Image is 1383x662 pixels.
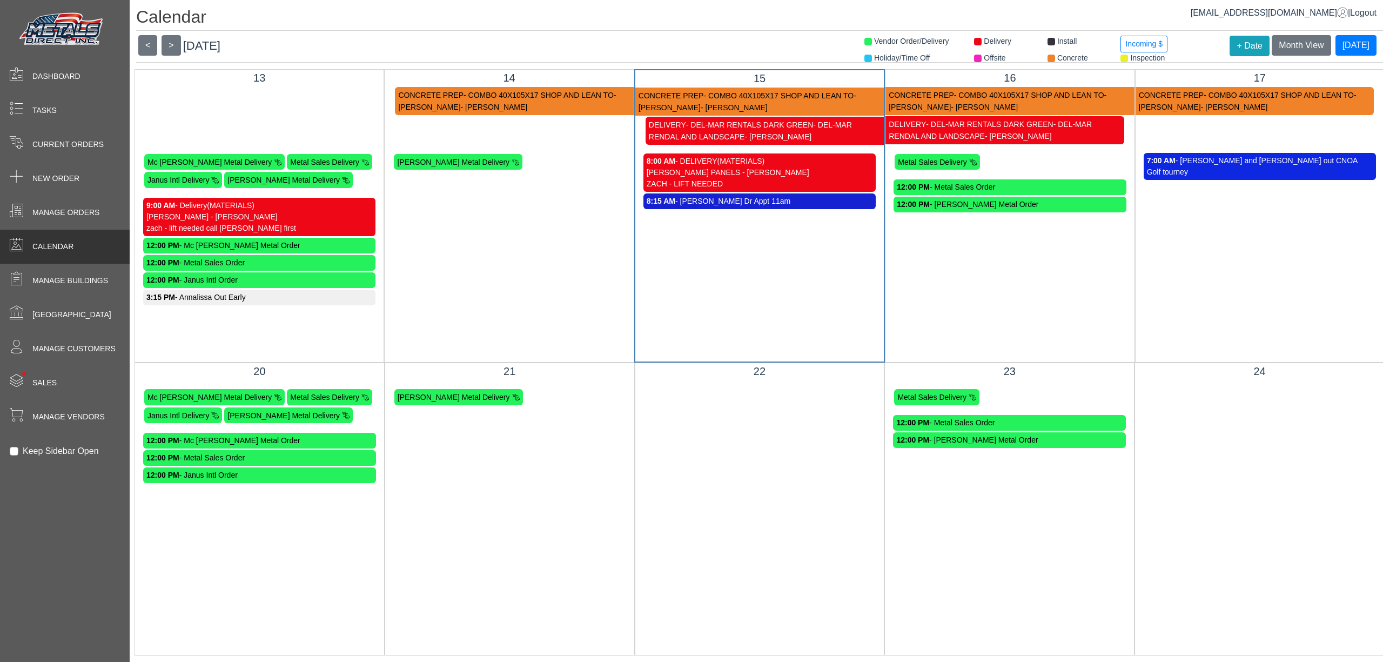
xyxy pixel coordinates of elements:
[896,417,1123,429] div: - Metal Sales Order
[393,363,626,379] div: 21
[1057,37,1077,45] span: Install
[926,120,1053,129] span: - DEL-MAR RENTALS DARK GREEN
[398,91,464,99] span: CONCRETE PREP
[1130,54,1165,62] span: Inspection
[32,207,99,218] span: Manage Orders
[147,176,209,184] span: Janus Intl Delivery
[32,139,104,150] span: Current Orders
[647,156,872,167] div: - DELIVERY
[398,91,616,111] span: - [PERSON_NAME]
[32,105,57,116] span: Tasks
[1279,41,1324,50] span: Month View
[639,91,704,100] span: CONCRETE PREP
[897,182,1123,193] div: - Metal Sales Order
[874,37,949,45] span: Vendor Order/Delivery
[32,411,105,423] span: Manage Vendors
[984,37,1011,45] span: Delivery
[393,70,625,86] div: 14
[146,276,179,284] strong: 12:00 PM
[162,35,180,56] button: >
[23,445,99,458] label: Keep Sidebar Open
[1144,70,1376,86] div: 17
[146,223,372,234] div: zach - lift needed call [PERSON_NAME] first
[146,293,175,302] strong: 3:15 PM
[147,393,272,402] span: Mc [PERSON_NAME] Metal Delivery
[32,377,57,389] span: Sales
[1204,91,1354,99] span: - COMBO 40X105X17 SHOP AND LEAN TO
[896,418,929,427] strong: 12:00 PM
[984,54,1005,62] span: Offsite
[898,157,967,166] span: Metal Sales Delivery
[1143,363,1376,379] div: 24
[1201,103,1268,111] span: - [PERSON_NAME]
[951,103,1018,111] span: - [PERSON_NAME]
[146,257,372,269] div: - Metal Sales Order
[146,200,372,211] div: - Delivery
[143,70,375,86] div: 13
[146,292,372,303] div: - Annalissa Out Early
[897,393,966,402] span: Metal Sales Delivery
[10,356,38,391] span: •
[889,91,1106,111] span: - [PERSON_NAME]
[744,132,811,141] span: - [PERSON_NAME]
[32,71,80,82] span: Dashboard
[32,275,108,286] span: Manage Buildings
[290,393,359,402] span: Metal Sales Delivery
[146,211,372,223] div: [PERSON_NAME] - [PERSON_NAME]
[647,196,872,207] div: - [PERSON_NAME] Dr Appt 11am
[893,363,1126,379] div: 23
[647,167,872,178] div: [PERSON_NAME] PANELS - [PERSON_NAME]
[290,157,359,166] span: Metal Sales Delivery
[146,241,179,250] strong: 12:00 PM
[889,120,1092,141] span: - DEL-MAR RENDAL AND LANDSCAPE
[1057,54,1088,62] span: Concrete
[143,363,376,379] div: 20
[896,436,929,444] strong: 12:00 PM
[897,199,1123,210] div: - [PERSON_NAME] Metal Order
[1350,8,1377,17] span: Logout
[146,435,373,446] div: - Mc [PERSON_NAME] Metal Order
[889,91,954,99] span: CONCRETE PREP
[146,240,372,251] div: - Mc [PERSON_NAME] Metal Order
[146,258,179,267] strong: 12:00 PM
[897,183,930,191] strong: 12:00 PM
[16,10,108,50] img: Metals Direct Inc Logo
[703,91,854,100] span: - COMBO 40X105X17 SHOP AND LEAN TO
[207,201,254,210] span: (MATERIALS)
[1335,35,1377,56] button: [DATE]
[32,309,111,320] span: [GEOGRAPHIC_DATA]
[1230,36,1270,56] button: + Date
[398,393,510,402] span: [PERSON_NAME] Metal Delivery
[701,103,768,112] span: - [PERSON_NAME]
[1139,91,1204,99] span: CONCRETE PREP
[643,363,876,379] div: 22
[1139,91,1357,111] span: - [PERSON_NAME]
[397,157,509,166] span: [PERSON_NAME] Metal Delivery
[647,178,872,190] div: ZACH - LIFT NEEDED
[643,70,876,86] div: 15
[717,157,765,165] span: (MATERIALS)
[32,241,73,252] span: Calendar
[461,103,528,111] span: - [PERSON_NAME]
[889,120,926,129] span: DELIVERY
[1191,8,1348,17] a: [EMAIL_ADDRESS][DOMAIN_NAME]
[146,453,179,462] strong: 12:00 PM
[1147,156,1176,165] strong: 7:00 AM
[985,132,1052,141] span: - [PERSON_NAME]
[32,343,116,355] span: Manage Customers
[146,470,373,481] div: - Janus Intl Order
[147,411,209,419] span: Janus Intl Delivery
[897,200,930,209] strong: 12:00 PM
[896,434,1123,446] div: - [PERSON_NAME] Metal Order
[146,201,175,210] strong: 9:00 AM
[647,157,675,165] strong: 8:00 AM
[639,91,856,112] span: - [PERSON_NAME]
[894,70,1126,86] div: 16
[649,121,686,129] span: DELIVERY
[136,6,1383,31] h1: Calendar
[686,121,813,129] span: - DEL-MAR RENTALS DARK GREEN
[1272,35,1331,56] button: Month View
[183,39,220,52] span: [DATE]
[138,35,157,56] button: <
